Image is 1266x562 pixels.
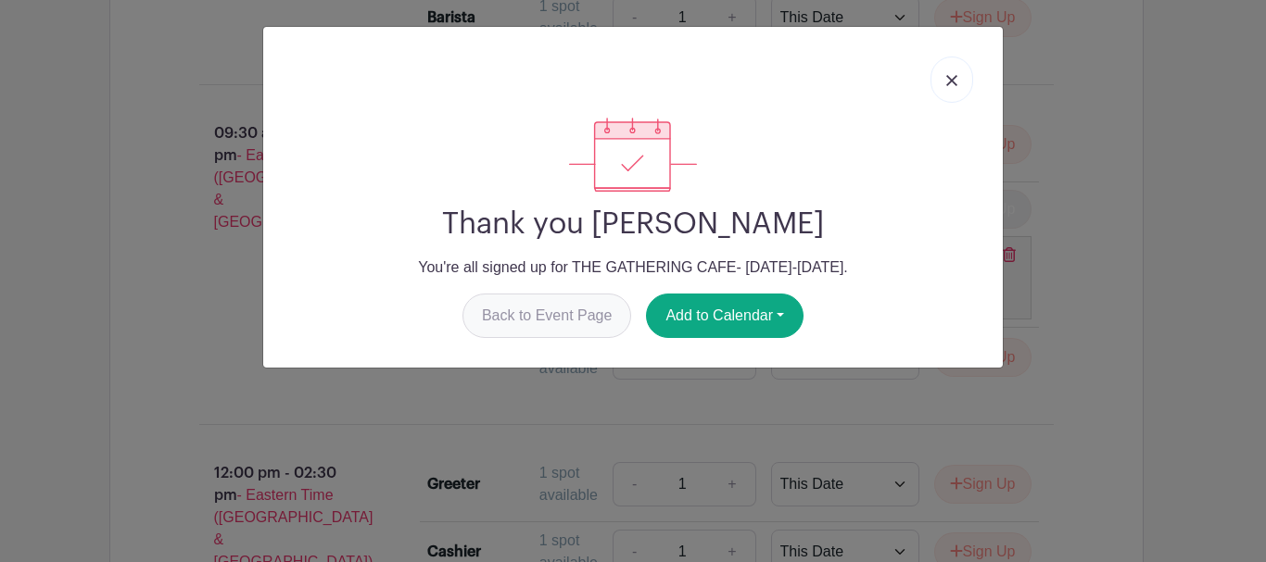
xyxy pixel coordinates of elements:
h2: Thank you [PERSON_NAME] [278,206,988,242]
p: You're all signed up for THE GATHERING CAFE- [DATE]-[DATE]. [278,256,988,279]
img: signup_complete-c468d5dda3e2740ee63a24cb0ba0d3ce5d8a4ecd24259e683200fb1569d990c8.svg [569,118,697,192]
img: close_button-5f87c8562297e5c2d7936805f587ecaba9071eb48480494691a3f1689db116b3.svg [946,75,957,86]
a: Back to Event Page [462,293,632,338]
button: Add to Calendar [646,293,804,338]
